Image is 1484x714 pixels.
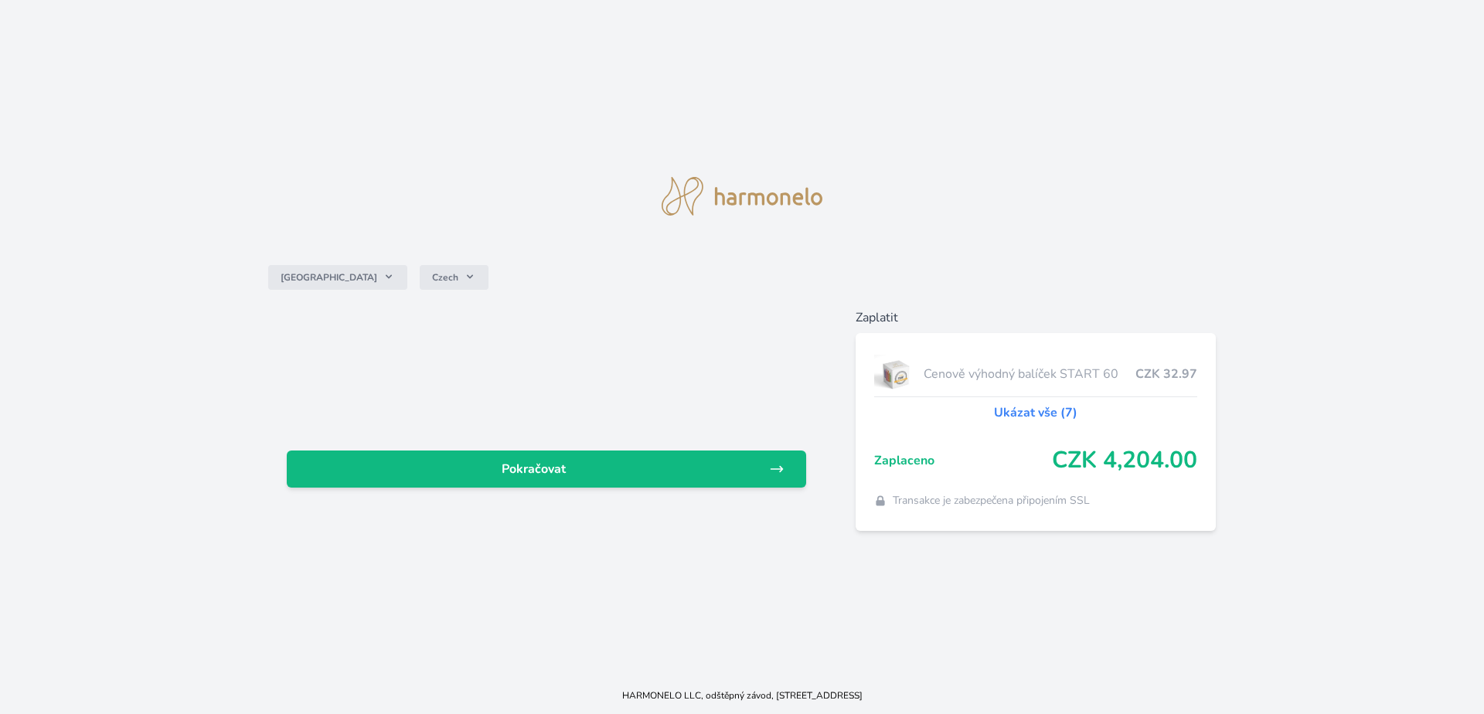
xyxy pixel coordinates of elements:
[299,460,769,478] span: Pokračovat
[994,403,1077,422] a: Ukázat vše (7)
[1135,365,1197,383] span: CZK 32.97
[268,265,407,290] button: [GEOGRAPHIC_DATA]
[662,177,822,216] img: logo.svg
[893,493,1090,508] span: Transakce je zabezpečena připojením SSL
[287,450,806,488] a: Pokračovat
[432,271,458,284] span: Czech
[874,355,918,393] img: start.jpg
[281,271,377,284] span: [GEOGRAPHIC_DATA]
[874,451,1053,470] span: Zaplaceno
[420,265,488,290] button: Czech
[856,308,1217,327] h6: Zaplatit
[1052,447,1197,474] span: CZK 4,204.00
[924,365,1135,383] span: Cenově výhodný balíček START 60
